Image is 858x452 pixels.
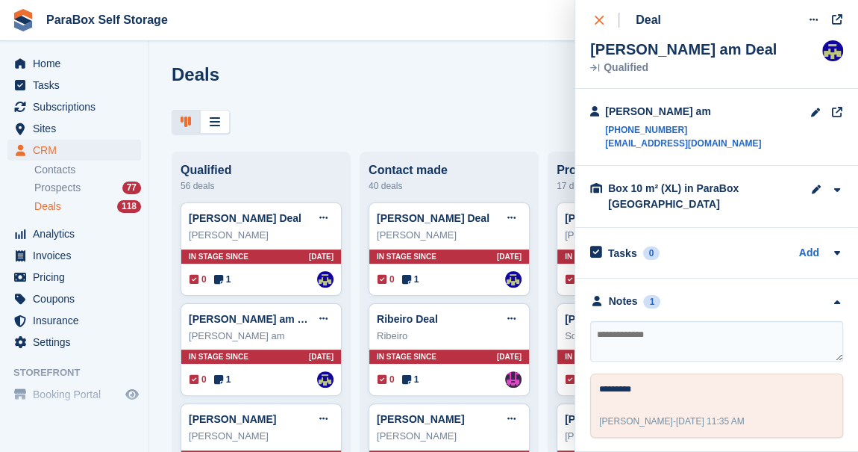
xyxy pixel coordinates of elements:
div: [PERSON_NAME] [377,228,522,243]
span: Invoices [33,245,122,266]
span: [DATE] [497,251,522,262]
a: menu [7,332,141,353]
span: In stage since [189,251,248,262]
span: [PERSON_NAME] [599,416,673,427]
span: 1 [402,273,419,286]
img: stora-icon-8386f47178a22dfd0bd8f6a31ec36ba5ce8667c1dd55bd0f319d3a0aa187defe.svg [12,9,34,31]
div: Notes [609,294,638,309]
div: Contact made [369,164,530,177]
span: In stage since [565,351,624,362]
a: [PHONE_NUMBER] [605,123,761,137]
div: [PERSON_NAME] am [605,104,761,120]
a: [PERSON_NAME] Deal [189,212,301,224]
div: 40 deals [369,177,530,195]
img: Gaspard Frey [822,40,843,61]
span: 0 [190,373,207,386]
div: 118 [117,200,141,213]
a: Deals 118 [34,199,141,214]
div: [PERSON_NAME] [189,228,334,243]
span: 1 [402,373,419,386]
span: Coupons [33,288,122,309]
img: Paul Wolfson [505,371,522,388]
a: menu [7,245,141,266]
span: Analytics [33,223,122,244]
a: [PERSON_NAME] [377,413,464,425]
span: Insurance [33,310,122,331]
div: [PERSON_NAME] [565,228,710,243]
span: Tasks [33,75,122,96]
a: menu [7,288,141,309]
span: [DATE] 11:35 AM [676,416,745,427]
a: Add [799,245,819,262]
span: 1 [214,373,231,386]
span: Booking Portal [33,384,122,405]
div: [PERSON_NAME] [377,429,522,444]
div: [PERSON_NAME] [565,429,710,444]
h2: Tasks [608,247,637,260]
a: [PERSON_NAME] Deal [565,313,677,325]
div: Qualified [181,164,342,177]
a: [PERSON_NAME] Deal [377,212,489,224]
span: 0 [190,273,207,286]
span: 0 [378,373,395,386]
span: In stage since [189,351,248,362]
span: Deals [34,199,61,214]
a: Gaspard Frey [317,271,334,288]
div: [PERSON_NAME] am [189,329,334,344]
img: Gaspard Frey [505,271,522,288]
span: [DATE] [309,351,334,362]
div: Box 10 m² (XL) in ParaBox [GEOGRAPHIC_DATA] [608,181,757,212]
span: [DATE] [309,251,334,262]
a: menu [7,384,141,405]
a: Gaspard Frey [317,371,334,388]
div: - [599,415,745,428]
a: [EMAIL_ADDRESS][DOMAIN_NAME] [605,137,761,150]
span: Storefront [13,365,148,380]
span: Sites [33,118,122,139]
a: Ribeiro Deal [377,313,438,325]
div: [PERSON_NAME] [189,429,334,444]
div: 0 [643,247,660,260]
div: Qualified [590,63,777,73]
a: [PERSON_NAME] Deal [565,413,677,425]
span: [DATE] [497,351,522,362]
div: Deal [636,11,661,29]
span: Settings [33,332,122,353]
a: menu [7,223,141,244]
a: [PERSON_NAME] am Deal [189,313,319,325]
a: [PERSON_NAME] [189,413,276,425]
div: 56 deals [181,177,342,195]
span: Home [33,53,122,74]
a: menu [7,267,141,288]
div: 17 deals [557,177,718,195]
span: Prospects [34,181,81,195]
span: In stage since [377,251,436,262]
div: Souparna Maji [565,329,710,344]
a: menu [7,310,141,331]
span: 0 [378,273,395,286]
span: CRM [33,140,122,161]
h1: Deals [172,64,219,84]
a: [PERSON_NAME] Deal [565,212,677,224]
a: ParaBox Self Storage [40,7,174,32]
div: Ribeiro [377,329,522,344]
div: Proposal made [557,164,718,177]
a: Prospects 77 [34,180,141,196]
a: menu [7,96,141,117]
span: 0 [566,273,583,286]
div: 1 [643,295,660,309]
span: In stage since [377,351,436,362]
span: Pricing [33,267,122,288]
div: [PERSON_NAME] am Deal [590,40,777,58]
a: menu [7,75,141,96]
a: menu [7,140,141,161]
a: Preview store [123,386,141,403]
a: Contacts [34,163,141,177]
span: In stage since [565,251,624,262]
a: menu [7,53,141,74]
div: 77 [122,182,141,194]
